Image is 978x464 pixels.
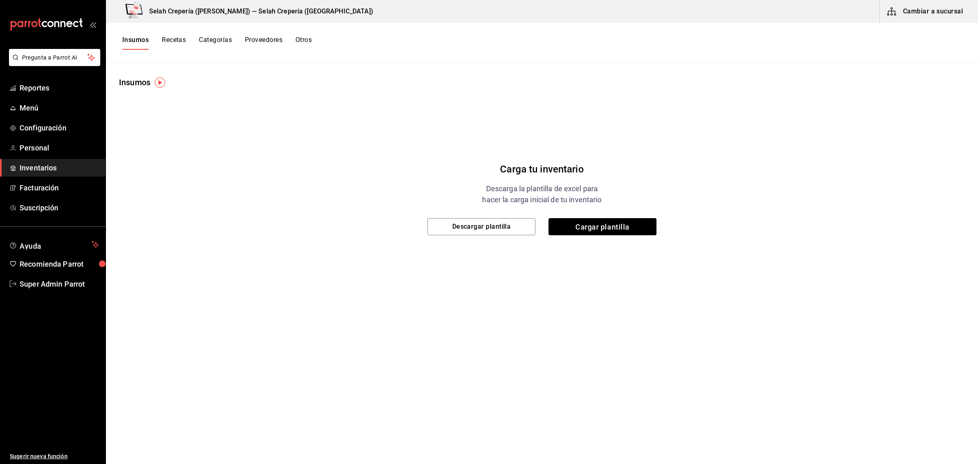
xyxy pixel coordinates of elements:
span: Super Admin Parrot [20,278,99,289]
img: Tooltip marker [155,77,165,88]
a: Pregunta a Parrot AI [6,59,100,68]
button: open_drawer_menu [90,21,96,28]
button: Descargar plantilla [427,218,535,235]
span: Sugerir nueva función [10,452,99,461]
span: Ayuda [20,240,88,250]
span: Suscripción [20,202,99,213]
div: Insumos [119,76,150,88]
div: navigation tabs [122,36,312,50]
button: Insumos [122,36,149,50]
button: Otros [295,36,312,50]
span: Recomienda Parrot [20,259,99,270]
span: Personal [20,142,99,153]
span: Facturación [20,182,99,193]
button: Categorías [199,36,232,50]
button: Proveedores [245,36,282,50]
h3: Selah Crepería ([PERSON_NAME]) — Selah Crepería ([GEOGRAPHIC_DATA]) [143,7,373,16]
span: Pregunta a Parrot AI [22,53,88,62]
div: Carga tu inventario [436,162,648,177]
span: Cargar plantilla [548,218,656,235]
span: Menú [20,102,99,113]
div: Descarga la plantilla de excel para hacer la carga inicial de tu inventario [481,183,603,205]
button: Recetas [162,36,186,50]
span: Configuración [20,122,99,133]
span: Inventarios [20,162,99,173]
span: Reportes [20,82,99,93]
button: Pregunta a Parrot AI [9,49,100,66]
